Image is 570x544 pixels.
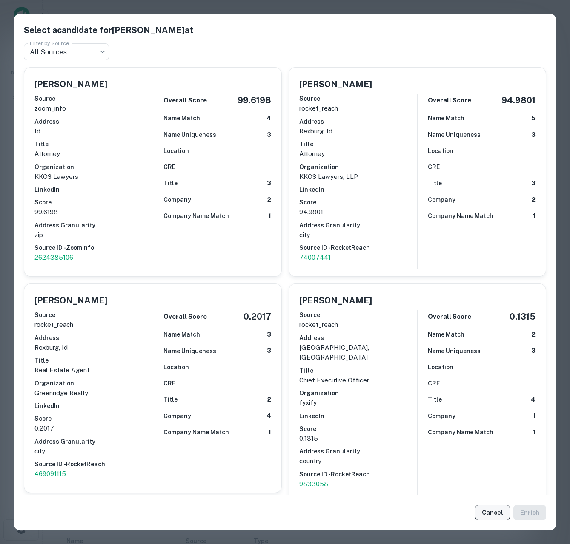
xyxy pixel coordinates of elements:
[267,195,271,205] h6: 2
[34,379,153,388] h6: Organization
[163,96,207,105] h6: Overall Score
[268,428,271,437] h6: 1
[30,40,69,47] label: Filter by Source
[299,243,418,252] h6: Source ID - RocketReach
[299,375,418,385] p: Chief Executive Officer
[163,146,189,156] h6: Location
[34,139,153,149] h6: Title
[299,139,418,149] h6: Title
[34,469,153,479] a: 469091115
[299,366,418,375] h6: Title
[34,126,153,136] p: id
[299,398,418,408] p: fyxify
[299,172,418,182] p: KKOS Lawyers, LLP
[163,130,216,139] h6: Name Uniqueness
[34,446,153,456] p: city
[34,78,107,91] h5: [PERSON_NAME]
[34,162,153,172] h6: Organization
[163,330,200,339] h6: Name Match
[428,195,455,204] h6: Company
[163,195,191,204] h6: Company
[299,78,372,91] h5: [PERSON_NAME]
[299,479,418,489] p: 9833058
[428,312,471,322] h6: Overall Score
[34,230,153,240] p: zip
[24,43,109,60] div: All Sources
[163,346,216,356] h6: Name Uniqueness
[501,94,536,107] h5: 94.9801
[34,365,153,375] p: Real Estate Agent
[428,162,440,172] h6: CRE
[299,162,418,172] h6: Organization
[163,395,178,404] h6: Title
[268,211,271,221] h6: 1
[34,252,153,263] p: 2624385106
[532,195,536,205] h6: 2
[267,346,271,356] h6: 3
[34,437,153,446] h6: Address Granularity
[299,252,418,263] a: 74007441
[299,198,418,207] h6: Score
[299,388,418,398] h6: Organization
[299,103,418,113] p: rocket_reach
[266,411,271,421] h6: 4
[163,411,191,421] h6: Company
[163,379,175,388] h6: CRE
[428,346,481,356] h6: Name Uniqueness
[527,476,570,517] iframe: Chat Widget
[34,221,153,230] h6: Address Granularity
[428,363,453,372] h6: Location
[531,130,536,140] h6: 3
[163,113,200,123] h6: Name Match
[163,178,178,188] h6: Title
[34,333,153,343] h6: Address
[428,330,464,339] h6: Name Match
[428,379,440,388] h6: CRE
[428,130,481,139] h6: Name Uniqueness
[34,172,153,182] p: KKOS Lawyers
[299,343,418,363] p: [GEOGRAPHIC_DATA], [GEOGRAPHIC_DATA]
[34,117,153,126] h6: Address
[299,447,418,456] h6: Address Granularity
[428,96,471,105] h6: Overall Score
[34,343,153,353] p: rexburg, id
[34,356,153,365] h6: Title
[266,113,271,123] h6: 4
[34,149,153,159] p: Attorney
[34,103,153,113] p: zoom_info
[34,459,153,469] h6: Source ID - RocketReach
[34,207,153,217] p: 99.6198
[299,320,418,330] p: rocket_reach
[267,395,271,405] h6: 2
[533,411,536,421] h6: 1
[267,178,271,188] h6: 3
[428,146,453,156] h6: Location
[531,178,536,188] h6: 3
[299,230,418,240] p: city
[163,162,175,172] h6: CRE
[34,294,107,307] h5: [PERSON_NAME]
[267,330,271,340] h6: 3
[34,388,153,398] p: Greenridge Realty
[299,411,418,421] h6: LinkedIn
[299,433,418,444] p: 0.1315
[243,310,271,323] h5: 0.2017
[299,117,418,126] h6: Address
[299,470,418,479] h6: Source ID - RocketReach
[34,185,153,194] h6: LinkedIn
[299,149,418,159] p: Attorney
[34,243,153,252] h6: Source ID - ZoomInfo
[299,185,418,194] h6: LinkedIn
[34,198,153,207] h6: Score
[163,428,229,437] h6: Company Name Match
[533,211,536,221] h6: 1
[428,395,442,404] h6: Title
[34,94,153,103] h6: Source
[34,401,153,411] h6: LinkedIn
[299,207,418,217] p: 94.9801
[299,221,418,230] h6: Address Granularity
[34,310,153,320] h6: Source
[510,310,536,323] h5: 0.1315
[428,428,493,437] h6: Company Name Match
